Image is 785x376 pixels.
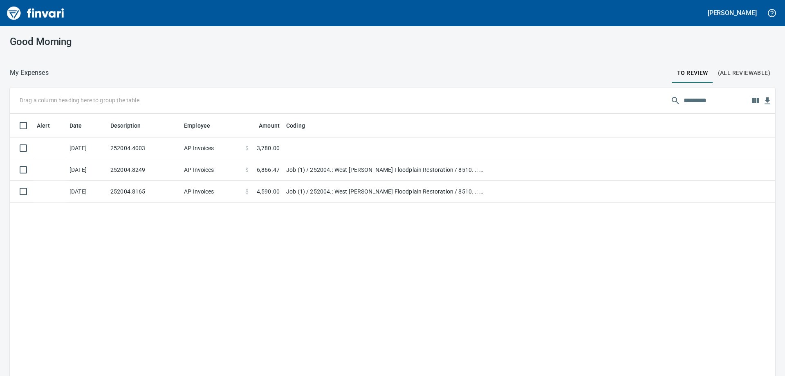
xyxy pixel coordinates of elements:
[66,137,107,159] td: [DATE]
[107,159,181,181] td: 252004.8249
[110,121,152,131] span: Description
[286,121,305,131] span: Coding
[283,181,487,203] td: Job (1) / 252004.: West [PERSON_NAME] Floodplain Restoration / 8510. .: Cofferdam Install/Removal...
[10,36,252,47] h3: Good Morning
[110,121,141,131] span: Description
[257,144,280,152] span: 3,780.00
[10,68,49,78] p: My Expenses
[66,181,107,203] td: [DATE]
[248,121,280,131] span: Amount
[37,121,50,131] span: Alert
[677,68,708,78] span: To Review
[184,121,210,131] span: Employee
[181,181,242,203] td: AP Invoices
[70,121,93,131] span: Date
[70,121,82,131] span: Date
[5,3,66,23] img: Finvari
[181,137,242,159] td: AP Invoices
[245,144,249,152] span: $
[107,137,181,159] td: 252004.4003
[184,121,221,131] span: Employee
[749,95,761,107] button: Choose columns to display
[245,166,249,174] span: $
[257,187,280,196] span: 4,590.00
[20,96,139,104] p: Drag a column heading here to group the table
[245,187,249,196] span: $
[259,121,280,131] span: Amount
[66,159,107,181] td: [DATE]
[257,166,280,174] span: 6,866.47
[283,159,487,181] td: Job (1) / 252004.: West [PERSON_NAME] Floodplain Restoration / 8510. .: Cofferdam Install/Removal...
[706,7,759,19] button: [PERSON_NAME]
[181,159,242,181] td: AP Invoices
[10,68,49,78] nav: breadcrumb
[37,121,61,131] span: Alert
[761,95,774,107] button: Download table
[718,68,770,78] span: (All Reviewable)
[286,121,316,131] span: Coding
[708,9,757,17] h5: [PERSON_NAME]
[107,181,181,203] td: 252004.8165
